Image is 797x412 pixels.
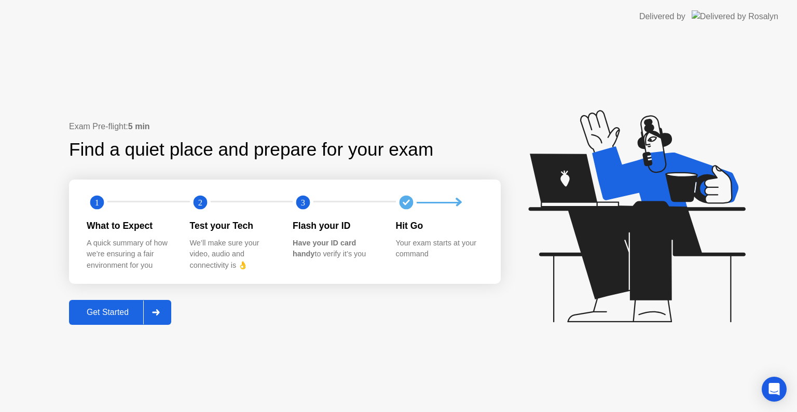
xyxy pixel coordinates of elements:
div: What to Expect [87,219,173,232]
div: Exam Pre-flight: [69,120,501,133]
div: Delivered by [639,10,685,23]
text: 3 [301,198,305,208]
img: Delivered by Rosalyn [692,10,778,22]
div: Flash your ID [293,219,379,232]
div: We’ll make sure your video, audio and connectivity is 👌 [190,238,277,271]
div: Hit Go [396,219,483,232]
button: Get Started [69,300,171,325]
text: 2 [198,198,202,208]
text: 1 [95,198,99,208]
div: Get Started [72,308,143,317]
div: Open Intercom Messenger [762,377,787,402]
div: to verify it’s you [293,238,379,260]
div: Your exam starts at your command [396,238,483,260]
div: A quick summary of how we’re ensuring a fair environment for you [87,238,173,271]
div: Test your Tech [190,219,277,232]
b: 5 min [128,122,150,131]
b: Have your ID card handy [293,239,356,258]
div: Find a quiet place and prepare for your exam [69,136,435,163]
